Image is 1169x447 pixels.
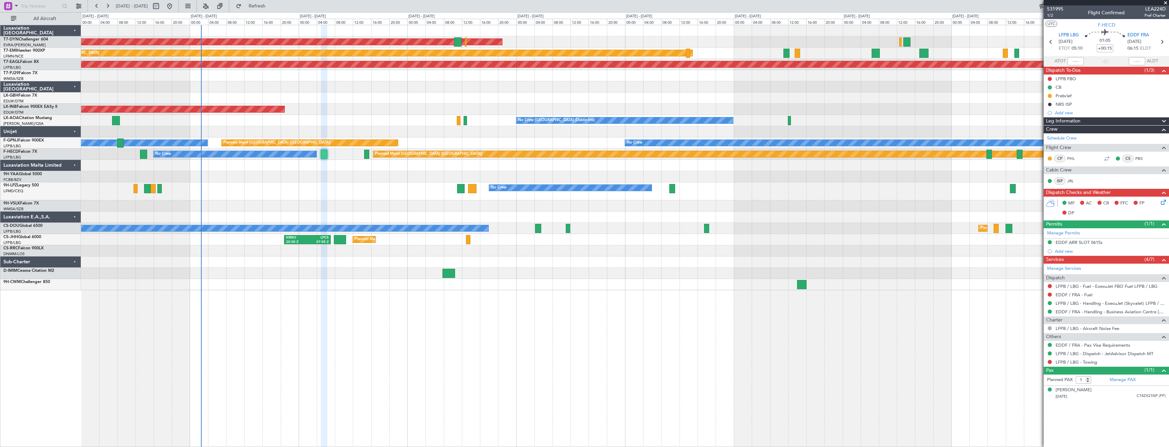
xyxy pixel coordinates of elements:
[516,19,534,25] div: 00:00
[1056,309,1166,315] a: EDDF / FRA - Handling - Business Aviation Centre [GEOGRAPHIC_DATA] ([PERSON_NAME] Avn) EDDF / FRA
[3,246,18,250] span: CS-RRC
[3,71,37,75] a: T7-PJ29Falcon 7X
[1046,126,1058,133] span: Crew
[3,60,39,64] a: T7-EAGLFalcon 8X
[589,19,607,25] div: 16:00
[1046,316,1062,324] span: Charter
[307,235,328,240] div: LPCS
[1046,144,1071,152] span: Flight Crew
[1068,210,1074,217] span: DP
[300,14,326,19] div: [DATE] - [DATE]
[425,19,443,25] div: 04:00
[1127,45,1138,52] span: 06:15
[118,19,136,25] div: 08:00
[3,71,19,75] span: T7-PJ29
[3,150,18,154] span: F-HECD
[518,115,595,126] div: No Crew [GEOGRAPHIC_DATA] (Dublin Intl)
[3,172,42,176] a: 9H-YAAGlobal 5000
[3,76,24,81] a: WMSA/SZB
[643,19,661,25] div: 04:00
[407,19,425,25] div: 00:00
[3,251,25,256] a: DNMM/LOS
[1006,19,1024,25] div: 12:00
[21,1,60,11] input: Trip Number
[824,19,842,25] div: 20:00
[116,3,148,9] span: [DATE] - [DATE]
[1127,32,1149,39] span: EDDF FRA
[3,43,46,48] a: EVRA/[PERSON_NAME]
[317,19,335,25] div: 04:00
[735,14,761,19] div: [DATE] - [DATE]
[1046,256,1064,264] span: Services
[371,19,389,25] div: 16:00
[952,14,979,19] div: [DATE] - [DATE]
[3,183,39,187] a: 9H-LPZLegacy 500
[3,206,24,212] a: WMSA/SZB
[3,177,21,182] a: FCBB/BZV
[3,183,17,187] span: 9H-LPZ
[1144,256,1154,263] span: (4/7)
[1140,45,1151,52] span: ELDT
[1045,21,1057,27] button: UTC
[3,138,18,143] span: F-GPNJ
[571,19,589,25] div: 12:00
[627,138,642,148] div: No Crew
[879,19,897,25] div: 08:00
[1046,67,1080,74] span: Dispatch To-Dos
[1047,230,1080,237] a: Manage Permits
[806,19,824,25] div: 16:00
[1088,9,1125,16] div: Flight Confirmed
[969,19,987,25] div: 04:00
[154,19,172,25] div: 16:00
[3,54,24,59] a: LFMN/NCE
[335,19,353,25] div: 08:00
[1144,67,1154,74] span: (1/3)
[1056,84,1061,90] div: CB
[1047,5,1063,13] span: 531995
[1067,178,1082,184] a: JRL
[3,116,52,120] a: LX-AOACitation Mustang
[3,49,45,53] a: T7-EMIHawker 900XP
[987,19,1006,25] div: 08:00
[223,138,331,148] div: Planned Maint [GEOGRAPHIC_DATA] ([GEOGRAPHIC_DATA])
[3,280,50,284] a: 9H-CWMChallenger 850
[1056,239,1103,245] div: EDDF ARR SLOT 0615z
[3,188,23,194] a: LFMD/CEQ
[1056,283,1157,289] a: LFPB / LBG - Fuel - ExecuJet FBO Fuel LFPB / LBG
[861,19,879,25] div: 04:00
[1024,19,1042,25] div: 16:00
[3,49,17,53] span: T7-EMI
[1127,38,1141,45] span: [DATE]
[375,149,482,159] div: Planned Maint [GEOGRAPHIC_DATA] ([GEOGRAPHIC_DATA])
[517,14,544,19] div: [DATE] - [DATE]
[462,19,480,25] div: 12:00
[1046,367,1054,375] span: Pax
[1147,58,1158,65] span: ALDT
[233,1,274,12] button: Refresh
[299,19,317,25] div: 00:00
[191,14,217,19] div: [DATE] - [DATE]
[1046,166,1072,174] span: Cabin Crew
[1110,377,1136,383] a: Manage PAX
[3,150,37,154] a: F-HECDFalcon 7X
[1056,351,1153,357] a: LFPB / LBG - Dispatch - JetAdvisor Dispatch MT
[172,19,190,25] div: 20:00
[1056,387,1092,394] div: [PERSON_NAME]
[1059,32,1079,39] span: LFPB LBG
[155,149,171,159] div: No Crew
[625,19,643,25] div: 00:00
[1046,333,1061,341] span: Others
[843,19,861,25] div: 00:00
[1098,21,1115,29] span: F-HECD
[1144,366,1154,374] span: (1/1)
[1046,189,1111,197] span: Dispatch Checks and Weather
[286,235,307,240] div: KRNO
[698,19,716,25] div: 16:00
[444,19,462,25] div: 08:00
[1046,274,1065,282] span: Dispatch
[18,16,72,21] span: All Aircraft
[3,110,24,115] a: EDLW/DTM
[81,19,99,25] div: 00:00
[3,144,21,149] a: LFPB/LBG
[3,240,21,245] a: LFPB/LBG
